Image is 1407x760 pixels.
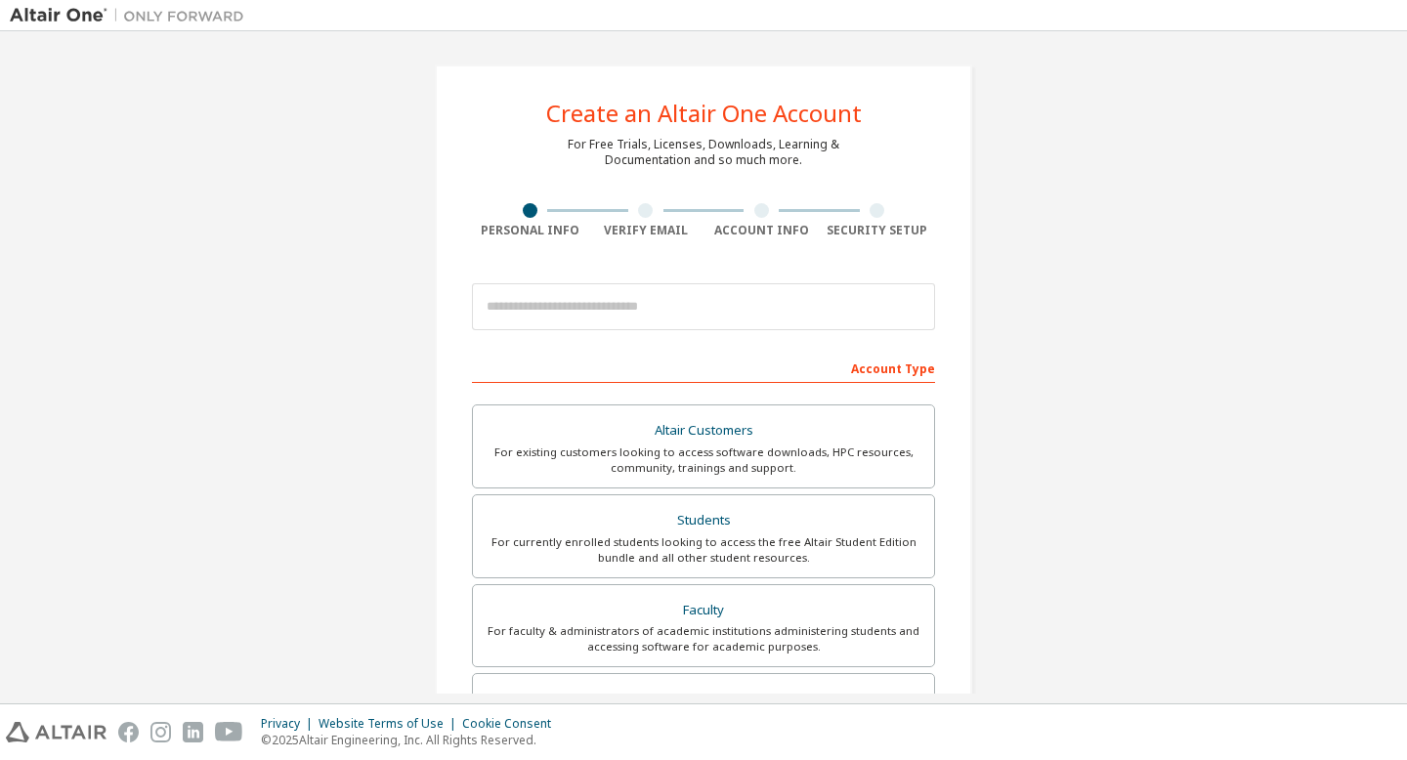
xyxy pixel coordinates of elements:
div: Faculty [485,597,922,624]
p: © 2025 Altair Engineering, Inc. All Rights Reserved. [261,732,563,748]
div: Everyone else [485,686,922,713]
div: Verify Email [588,223,704,238]
img: linkedin.svg [183,722,203,742]
div: Security Setup [820,223,936,238]
div: Privacy [261,716,319,732]
img: instagram.svg [150,722,171,742]
div: Create an Altair One Account [546,102,862,125]
div: Account Type [472,352,935,383]
img: facebook.svg [118,722,139,742]
img: altair_logo.svg [6,722,107,742]
div: Personal Info [472,223,588,238]
div: Account Info [703,223,820,238]
img: youtube.svg [215,722,243,742]
div: For Free Trials, Licenses, Downloads, Learning & Documentation and so much more. [568,137,839,168]
div: For existing customers looking to access software downloads, HPC resources, community, trainings ... [485,444,922,476]
div: Students [485,507,922,534]
div: Altair Customers [485,417,922,444]
div: For faculty & administrators of academic institutions administering students and accessing softwa... [485,623,922,654]
div: For currently enrolled students looking to access the free Altair Student Edition bundle and all ... [485,534,922,566]
div: Website Terms of Use [319,716,462,732]
img: Altair One [10,6,254,25]
div: Cookie Consent [462,716,563,732]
